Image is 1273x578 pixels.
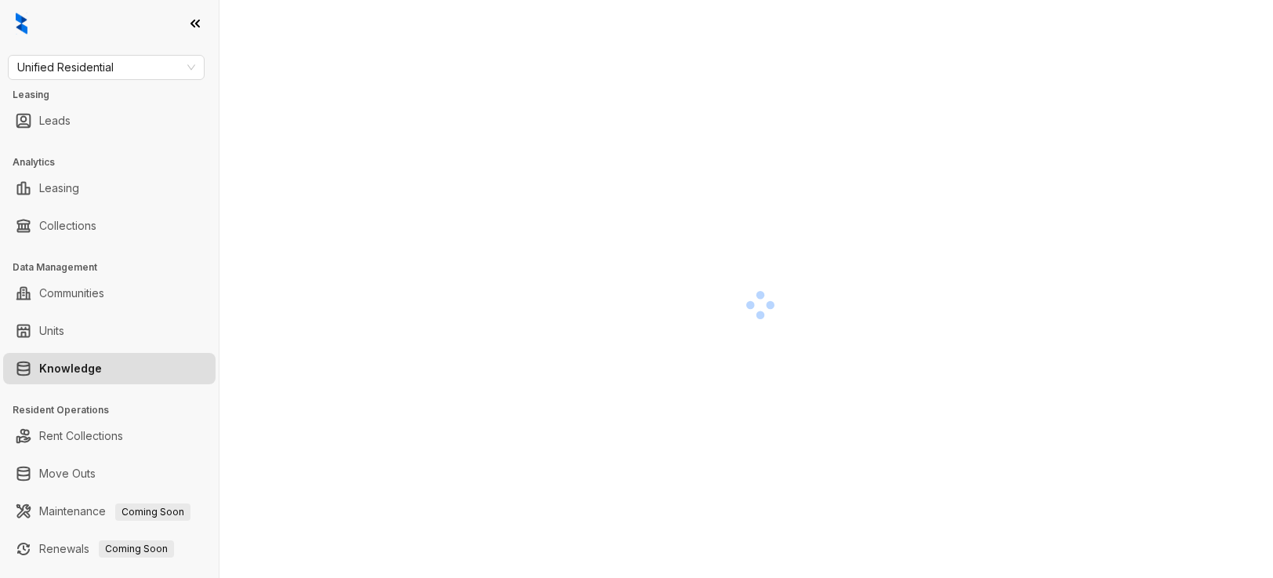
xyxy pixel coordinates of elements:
a: RenewalsComing Soon [39,533,174,565]
li: Collections [3,210,216,242]
a: Communities [39,278,104,309]
a: Units [39,315,64,347]
li: Renewals [3,533,216,565]
img: logo [16,13,27,35]
li: Communities [3,278,216,309]
h3: Leasing [13,88,219,102]
a: Leads [39,105,71,136]
li: Knowledge [3,353,216,384]
span: Coming Soon [115,503,190,521]
li: Rent Collections [3,420,216,452]
a: Collections [39,210,96,242]
h3: Data Management [13,260,219,274]
li: Leasing [3,173,216,204]
li: Maintenance [3,496,216,527]
a: Knowledge [39,353,102,384]
li: Leads [3,105,216,136]
h3: Resident Operations [13,403,219,417]
a: Rent Collections [39,420,123,452]
a: Move Outs [39,458,96,489]
span: Coming Soon [99,540,174,558]
li: Move Outs [3,458,216,489]
li: Units [3,315,216,347]
h3: Analytics [13,155,219,169]
span: Unified Residential [17,56,195,79]
a: Leasing [39,173,79,204]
